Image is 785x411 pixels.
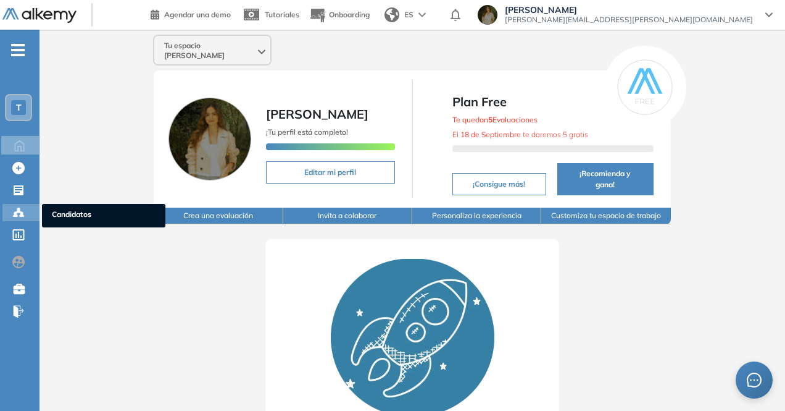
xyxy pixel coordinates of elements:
[266,127,348,137] span: ¡Tu perfil está completo!
[2,8,77,23] img: Logo
[505,15,753,25] span: [PERSON_NAME][EMAIL_ADDRESS][PERSON_NAME][DOMAIN_NAME]
[151,6,231,21] a: Agendar una demo
[283,208,412,224] button: Invita a colaborar
[488,115,492,124] b: 5
[557,163,654,195] button: ¡Recomienda y gana!
[384,7,399,22] img: world
[52,209,156,222] span: Candidatos
[309,2,370,28] button: Onboarding
[418,12,426,17] img: arrow
[266,161,394,184] button: Editar mi perfil
[746,372,762,388] span: message
[404,9,413,20] span: ES
[452,115,538,124] span: Te quedan Evaluaciones
[164,41,255,61] span: Tu espacio [PERSON_NAME]
[164,10,231,19] span: Agendar una demo
[329,10,370,19] span: Onboarding
[452,173,546,195] button: ¡Consigue más!
[452,93,654,111] span: Plan Free
[266,106,368,122] span: [PERSON_NAME]
[460,130,521,139] b: 18 de Septiembre
[265,10,299,19] span: Tutoriales
[452,130,588,139] span: El te daremos 5 gratis
[11,49,25,51] i: -
[505,5,753,15] span: [PERSON_NAME]
[412,208,541,224] button: Personaliza la experiencia
[541,208,670,224] button: Customiza tu espacio de trabajo
[16,103,22,112] span: T
[168,98,251,180] img: Foto de perfil
[154,208,283,224] button: Crea una evaluación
